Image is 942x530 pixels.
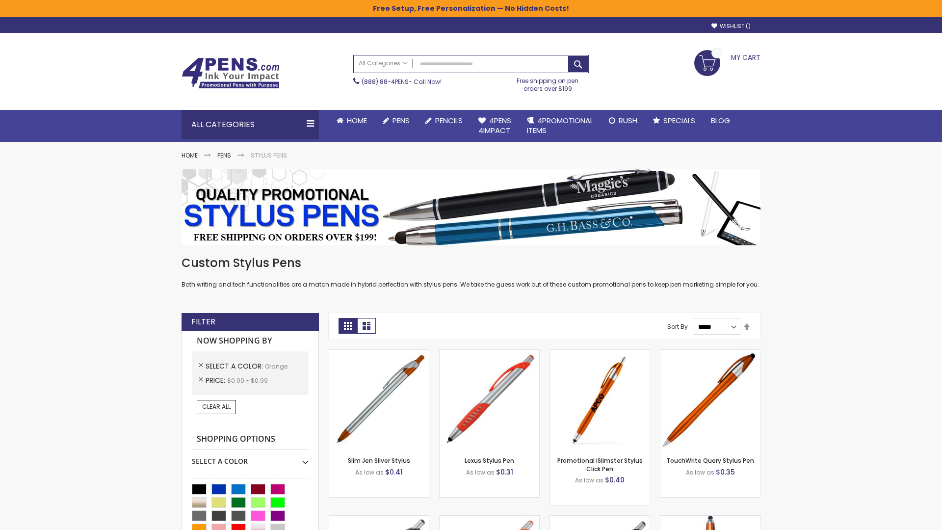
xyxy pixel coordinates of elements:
[557,456,643,473] a: Promotional iSlimster Stylus Click Pen
[550,515,650,524] a: Lexus Metallic Stylus Pen-Orange
[197,400,236,414] a: Clear All
[227,376,268,385] span: $0.00 - $0.99
[711,23,751,30] a: Wishlist
[217,151,231,159] a: Pens
[362,78,409,86] a: (888) 88-4PENS
[601,110,645,132] a: Rush
[329,349,429,358] a: Slim Jen Silver Stylus-Orange
[202,402,231,411] span: Clear All
[418,110,471,132] a: Pencils
[660,515,760,524] a: TouchWrite Command Stylus Pen-Orange
[465,456,514,465] a: Lexus Stylus Pen
[182,110,319,139] div: All Categories
[329,515,429,524] a: Boston Stylus Pen-Orange
[192,429,309,450] strong: Shopping Options
[192,450,309,466] div: Select A Color
[354,55,413,72] a: All Categories
[716,467,735,477] span: $0.35
[348,456,410,465] a: Slim Jen Silver Stylus
[355,468,384,477] span: As low as
[663,115,695,126] span: Specials
[550,349,650,358] a: Promotional iSlimster Stylus Click Pen-Orange
[206,361,265,371] span: Select A Color
[375,110,418,132] a: Pens
[329,350,429,450] img: Slim Jen Silver Stylus-Orange
[440,350,539,450] img: Lexus Stylus Pen-Orange
[440,515,539,524] a: Boston Silver Stylus Pen-Orange
[667,322,688,331] label: Sort By
[478,115,511,135] span: 4Pens 4impact
[435,115,463,126] span: Pencils
[645,110,703,132] a: Specials
[550,350,650,450] img: Promotional iSlimster Stylus Click Pen-Orange
[182,255,760,271] h1: Custom Stylus Pens
[496,467,513,477] span: $0.31
[466,468,495,477] span: As low as
[666,456,754,465] a: TouchWrite Query Stylus Pen
[359,59,408,67] span: All Categories
[339,318,357,334] strong: Grid
[182,255,760,289] div: Both writing and tech functionalities are a match made in hybrid perfection with stylus pens. We ...
[660,350,760,450] img: TouchWrite Query Stylus Pen-Orange
[686,468,714,477] span: As low as
[385,467,403,477] span: $0.41
[619,115,637,126] span: Rush
[471,110,519,142] a: 4Pens4impact
[182,151,198,159] a: Home
[575,476,603,484] span: As low as
[507,73,589,93] div: Free shipping on pen orders over $199
[440,349,539,358] a: Lexus Stylus Pen-Orange
[660,349,760,358] a: TouchWrite Query Stylus Pen-Orange
[392,115,410,126] span: Pens
[527,115,593,135] span: 4PROMOTIONAL ITEMS
[192,331,309,351] strong: Now Shopping by
[182,57,280,89] img: 4Pens Custom Pens and Promotional Products
[206,375,227,385] span: Price
[182,169,760,245] img: Stylus Pens
[347,115,367,126] span: Home
[362,78,442,86] span: - Call Now!
[711,115,730,126] span: Blog
[703,110,738,132] a: Blog
[251,151,287,159] strong: Stylus Pens
[519,110,601,142] a: 4PROMOTIONALITEMS
[265,362,288,371] span: Orange
[191,317,215,327] strong: Filter
[329,110,375,132] a: Home
[605,475,625,485] span: $0.40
